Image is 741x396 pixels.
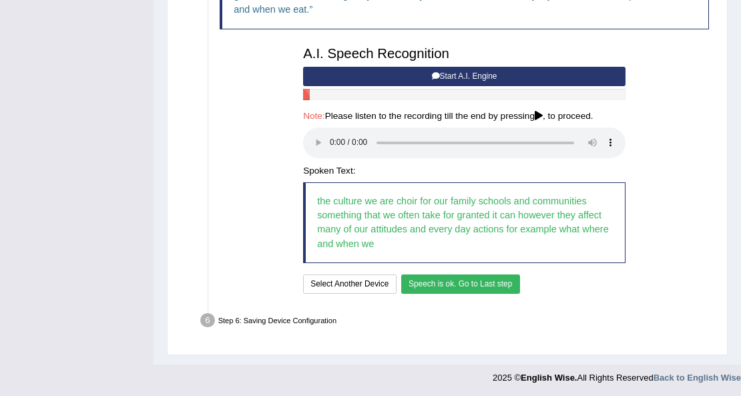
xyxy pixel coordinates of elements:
[196,309,722,334] div: Step 6: Saving Device Configuration
[493,365,741,384] div: 2025 © All Rights Reserved
[303,166,626,176] h4: Spoken Text:
[303,182,626,263] blockquote: the culture we are choir for our family schools and communities something that we often take for ...
[303,67,626,86] button: Start A.I. Engine
[303,46,626,61] h3: A.I. Speech Recognition
[521,373,577,383] strong: English Wise.
[654,373,741,383] a: Back to English Wise
[303,112,626,122] h4: Please listen to the recording till the end by pressing , to proceed.
[401,274,520,294] button: Speech is ok. Go to Last step
[303,111,325,121] span: Note:
[303,274,396,294] button: Select Another Device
